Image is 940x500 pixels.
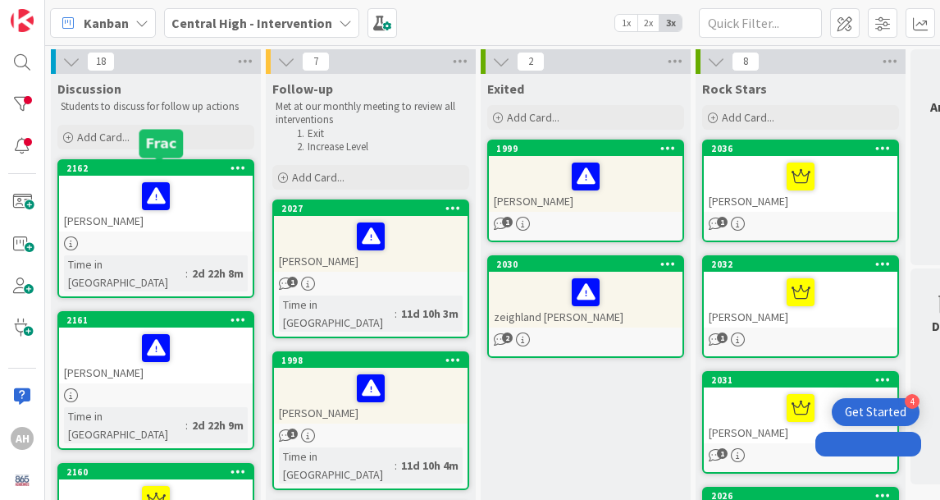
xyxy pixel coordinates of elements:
[11,427,34,450] div: AH
[274,216,468,272] div: [PERSON_NAME]
[185,416,188,434] span: :
[66,466,253,478] div: 2160
[905,394,919,409] div: 4
[287,429,298,439] span: 1
[704,141,897,212] div: 2036[PERSON_NAME]
[59,161,253,176] div: 2162
[395,456,397,475] span: :
[281,203,468,214] div: 2027
[66,163,253,174] div: 2162
[397,456,463,475] div: 11d 10h 4m
[84,13,129,33] span: Kanban
[279,296,395,332] div: Time in [GEOGRAPHIC_DATA]
[77,130,130,144] span: Add Card...
[502,217,513,227] span: 1
[489,156,682,212] div: [PERSON_NAME]
[274,353,468,368] div: 1998
[489,141,682,212] div: 1999[PERSON_NAME]
[487,140,684,242] a: 1999[PERSON_NAME]
[287,277,298,287] span: 1
[722,110,774,125] span: Add Card...
[717,448,728,459] span: 1
[704,257,897,272] div: 2032
[272,80,333,97] span: Follow-up
[185,264,188,282] span: :
[11,469,34,492] img: avatar
[59,176,253,232] div: [PERSON_NAME]
[59,328,253,383] div: [PERSON_NAME]
[188,264,248,282] div: 2d 22h 8m
[832,398,919,426] div: Open Get Started checklist, remaining modules: 4
[61,100,251,113] p: Students to discuss for follow up actions
[717,333,728,343] span: 1
[397,305,463,323] div: 11d 10h 3m
[59,313,253,328] div: 2161
[699,8,822,38] input: Quick Filter...
[281,355,468,366] div: 1998
[702,255,899,358] a: 2032[PERSON_NAME]
[704,257,897,328] div: 2032[PERSON_NAME]
[272,351,469,490] a: 1998[PERSON_NAME]Time in [GEOGRAPHIC_DATA]:11d 10h 4m
[702,371,899,474] a: 2031[PERSON_NAME]
[57,80,121,97] span: Discussion
[59,161,253,232] div: 2162[PERSON_NAME]
[276,100,466,127] p: Met at our monthly meeting to review all interventions
[59,313,253,383] div: 2161[PERSON_NAME]
[507,110,559,125] span: Add Card...
[489,141,682,156] div: 1999
[659,15,682,31] span: 3x
[57,311,254,450] a: 2161[PERSON_NAME]Time in [GEOGRAPHIC_DATA]:2d 22h 9m
[188,416,248,434] div: 2d 22h 9m
[496,143,682,154] div: 1999
[711,259,897,270] div: 2032
[487,255,684,358] a: 2030zeighland [PERSON_NAME]
[732,52,760,71] span: 8
[272,200,469,338] a: 2027[PERSON_NAME]Time in [GEOGRAPHIC_DATA]:11d 10h 3m
[274,201,468,216] div: 2027
[274,368,468,424] div: [PERSON_NAME]
[57,159,254,298] a: 2162[PERSON_NAME]Time in [GEOGRAPHIC_DATA]:2d 22h 8m
[274,353,468,424] div: 1998[PERSON_NAME]
[292,170,345,185] span: Add Card...
[59,465,253,479] div: 2160
[704,156,897,212] div: [PERSON_NAME]
[64,255,185,291] div: Time in [GEOGRAPHIC_DATA]
[704,388,897,443] div: [PERSON_NAME]
[279,447,395,484] div: Time in [GEOGRAPHIC_DATA]
[489,257,682,272] div: 2030
[704,272,897,328] div: [PERSON_NAME]
[496,259,682,270] div: 2030
[615,15,637,31] span: 1x
[66,314,253,326] div: 2161
[489,272,682,328] div: zeighland [PERSON_NAME]
[517,52,545,71] span: 2
[702,140,899,242] a: 2036[PERSON_NAME]
[637,15,659,31] span: 2x
[717,217,728,227] span: 1
[395,305,397,323] span: :
[711,143,897,154] div: 2036
[487,80,524,97] span: Exited
[171,15,332,31] b: Central High - Intervention
[502,333,513,343] span: 2
[87,52,115,71] span: 18
[704,141,897,156] div: 2036
[704,373,897,388] div: 2031
[146,135,177,151] h5: Frac
[11,9,34,32] img: Visit kanbanzone.com
[704,373,897,443] div: 2031[PERSON_NAME]
[302,52,330,71] span: 7
[845,404,906,420] div: Get Started
[64,407,185,443] div: Time in [GEOGRAPHIC_DATA]
[292,127,467,140] li: Exit
[489,257,682,328] div: 2030zeighland [PERSON_NAME]
[702,80,767,97] span: Rock Stars
[292,140,467,154] li: Increase Level
[711,374,897,386] div: 2031
[274,201,468,272] div: 2027[PERSON_NAME]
